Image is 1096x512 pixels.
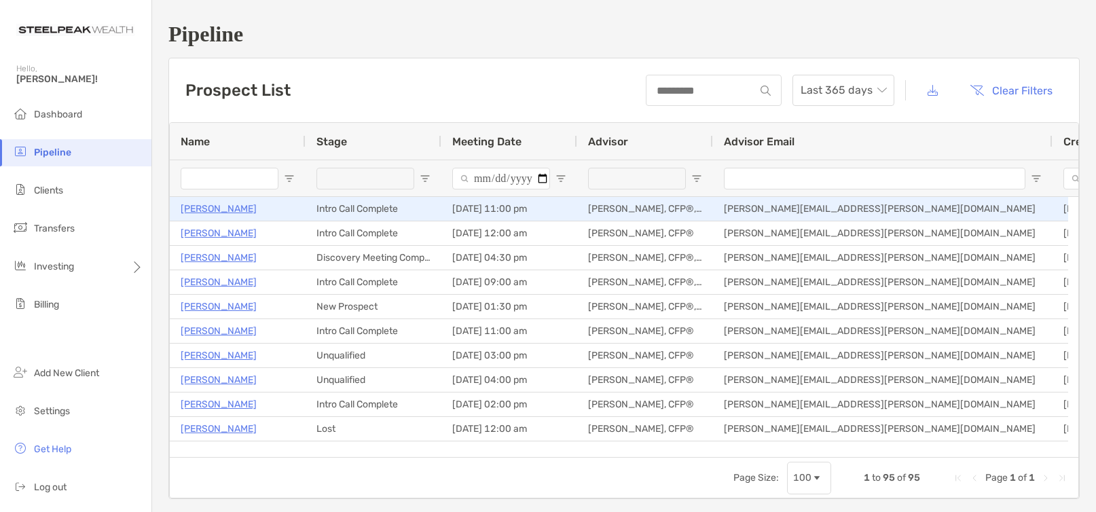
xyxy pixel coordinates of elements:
div: [PERSON_NAME][EMAIL_ADDRESS][PERSON_NAME][DOMAIN_NAME] [713,392,1053,416]
div: [DATE] 11:00 pm [441,197,577,221]
span: Page [985,472,1008,483]
div: [PERSON_NAME][EMAIL_ADDRESS][PERSON_NAME][DOMAIN_NAME] [713,270,1053,294]
div: [PERSON_NAME][EMAIL_ADDRESS][PERSON_NAME][DOMAIN_NAME] [713,368,1053,392]
p: [PERSON_NAME] [181,225,257,242]
div: New Prospect [306,295,441,318]
div: [PERSON_NAME][EMAIL_ADDRESS][PERSON_NAME][DOMAIN_NAME] [713,441,1053,465]
div: Page Size [787,462,831,494]
div: [PERSON_NAME], CFP®, CDFA® [577,197,713,221]
span: Investing [34,261,74,272]
input: Meeting Date Filter Input [452,168,550,189]
span: Pipeline [34,147,71,158]
img: transfers icon [12,219,29,236]
span: Clients [34,185,63,196]
img: get-help icon [12,440,29,456]
span: to [872,472,881,483]
div: [PERSON_NAME][EMAIL_ADDRESS][PERSON_NAME][DOMAIN_NAME] [713,197,1053,221]
div: [DATE] 12:00 pm [441,441,577,465]
a: [PERSON_NAME] [181,445,257,462]
div: Intro Call Complete [306,392,441,416]
div: [PERSON_NAME], CFP® [577,344,713,367]
div: [PERSON_NAME], CFP®, CDFA® [577,270,713,294]
span: Dashboard [34,109,82,120]
a: [PERSON_NAME] [181,323,257,340]
div: [DATE] 09:00 am [441,270,577,294]
span: 95 [908,472,920,483]
span: 1 [1029,472,1035,483]
a: [PERSON_NAME] [181,371,257,388]
div: [PERSON_NAME], CFP® [577,368,713,392]
div: [DATE] 04:30 pm [441,246,577,270]
div: Unqualified [306,368,441,392]
div: [PERSON_NAME], CFP® [577,319,713,343]
div: [PERSON_NAME], CFP®, CDFA® [577,295,713,318]
input: Advisor Email Filter Input [724,168,1025,189]
span: Last 365 days [801,75,886,105]
span: [PERSON_NAME]! [16,73,143,85]
div: Intro Call Complete [306,319,441,343]
a: [PERSON_NAME] [181,298,257,315]
div: [DATE] 12:00 am [441,221,577,245]
span: Billing [34,299,59,310]
div: [PERSON_NAME][EMAIL_ADDRESS][PERSON_NAME][DOMAIN_NAME] [713,246,1053,270]
a: [PERSON_NAME] [181,249,257,266]
span: Advisor Email [724,135,794,148]
div: First Page [953,473,964,483]
div: Page Size: [733,472,779,483]
button: Open Filter Menu [284,173,295,184]
img: settings icon [12,402,29,418]
span: Add New Client [34,367,99,379]
img: investing icon [12,257,29,274]
span: Meeting Date [452,135,522,148]
div: [PERSON_NAME], CFP®, CDFA® [577,246,713,270]
div: Intro Call Complete [306,441,441,465]
div: [DATE] 01:30 pm [441,295,577,318]
div: Previous Page [969,473,980,483]
a: [PERSON_NAME] [181,420,257,437]
a: [PERSON_NAME] [181,347,257,364]
div: Last Page [1057,473,1067,483]
span: 95 [883,472,895,483]
img: input icon [761,86,771,96]
input: Name Filter Input [181,168,278,189]
div: Lost [306,417,441,441]
div: Intro Call Complete [306,270,441,294]
img: add_new_client icon [12,364,29,380]
span: Log out [34,481,67,493]
img: logout icon [12,478,29,494]
a: [PERSON_NAME] [181,200,257,217]
div: [DATE] 02:00 pm [441,392,577,416]
div: [PERSON_NAME], CFP® [577,392,713,416]
span: Transfers [34,223,75,234]
span: 1 [1010,472,1016,483]
div: Next Page [1040,473,1051,483]
div: Discovery Meeting Complete [306,246,441,270]
div: [DATE] 03:00 pm [441,344,577,367]
img: Zoe Logo [16,5,135,54]
span: Stage [316,135,347,148]
button: Open Filter Menu [691,173,702,184]
div: [DATE] 12:00 am [441,417,577,441]
img: clients icon [12,181,29,198]
img: billing icon [12,295,29,312]
a: [PERSON_NAME] [181,396,257,413]
div: [PERSON_NAME][EMAIL_ADDRESS][PERSON_NAME][DOMAIN_NAME] [713,319,1053,343]
img: dashboard icon [12,105,29,122]
span: Settings [34,405,70,417]
button: Open Filter Menu [555,173,566,184]
div: [PERSON_NAME], CFP® [577,221,713,245]
div: [PERSON_NAME][EMAIL_ADDRESS][PERSON_NAME][DOMAIN_NAME] [713,295,1053,318]
div: Unqualified [306,344,441,367]
span: of [897,472,906,483]
button: Clear Filters [960,75,1063,105]
div: Intro Call Complete [306,197,441,221]
div: [PERSON_NAME], CFP® [577,417,713,441]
